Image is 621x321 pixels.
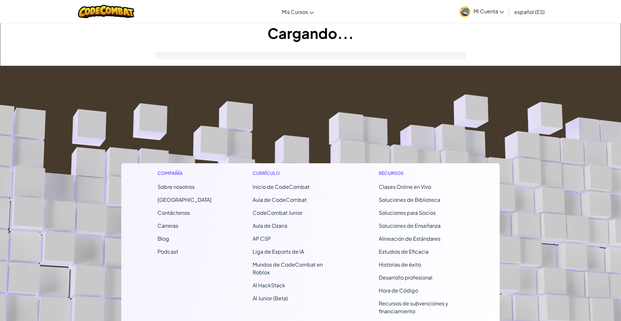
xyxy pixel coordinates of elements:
[158,235,169,242] a: Blog
[379,248,429,255] a: Estudios de Eficacia
[379,261,421,268] a: Historias de éxito
[158,209,190,216] span: Contáctenos
[158,222,178,229] a: Carreras
[474,8,504,15] span: Mi Cuenta
[158,196,212,203] a: [GEOGRAPHIC_DATA]
[379,274,432,281] a: Desarrollo profesional
[253,261,323,276] a: Mundos de CodeCombat en Roblox
[78,5,135,18] img: CodeCombat logo
[379,209,436,216] a: Soluciones para Socios
[379,222,441,229] a: Soluciones de Enseñanza
[158,183,195,190] a: Sobre nosotros
[511,3,548,20] a: español (ES)
[253,282,285,289] a: AI HackStack
[253,248,304,255] a: Liga de Esports de IA
[514,8,545,15] span: español (ES)
[253,209,302,216] a: CodeCombat Junior
[379,183,431,190] a: Clases Online en Vivo
[282,8,308,15] span: Mis Cursos
[158,170,212,177] h1: Compañía
[253,196,307,203] a: Aula de CodeCombat
[379,170,464,177] h1: Recursos
[0,23,621,43] h1: Cargando...
[379,196,440,203] a: Soluciones de Biblioteca
[456,1,507,22] a: Mi Cuenta
[379,287,418,294] a: Hora de Código
[253,170,338,177] h1: Currículo
[253,183,310,190] span: Inicio de CodeCombat
[460,6,470,17] img: avatar
[379,235,441,242] a: Alineación de Estándares
[278,3,317,20] a: Mis Cursos
[158,248,178,255] a: Podcast
[253,295,288,302] a: AI Junior (Beta)
[379,300,448,315] a: Recursos de subvenciones y financiamiento
[253,222,287,229] a: Aula de Ozaria
[253,235,271,242] a: AP CSP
